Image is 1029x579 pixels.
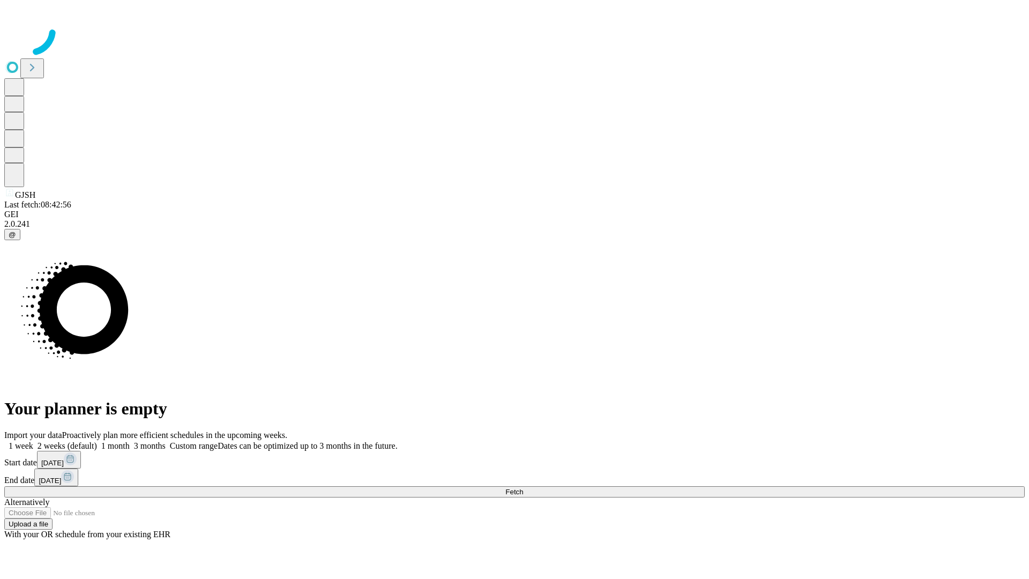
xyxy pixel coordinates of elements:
[34,469,78,486] button: [DATE]
[4,399,1025,419] h1: Your planner is empty
[170,441,218,450] span: Custom range
[39,477,61,485] span: [DATE]
[218,441,397,450] span: Dates can be optimized up to 3 months in the future.
[41,459,64,467] span: [DATE]
[15,190,35,199] span: GJSH
[134,441,166,450] span: 3 months
[101,441,130,450] span: 1 month
[4,430,62,440] span: Import your data
[38,441,97,450] span: 2 weeks (default)
[4,229,20,240] button: @
[4,486,1025,498] button: Fetch
[4,469,1025,486] div: End date
[4,498,49,507] span: Alternatively
[4,451,1025,469] div: Start date
[4,219,1025,229] div: 2.0.241
[505,488,523,496] span: Fetch
[9,441,33,450] span: 1 week
[4,518,53,530] button: Upload a file
[4,530,170,539] span: With your OR schedule from your existing EHR
[4,210,1025,219] div: GEI
[4,200,71,209] span: Last fetch: 08:42:56
[37,451,81,469] button: [DATE]
[62,430,287,440] span: Proactively plan more efficient schedules in the upcoming weeks.
[9,231,16,239] span: @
